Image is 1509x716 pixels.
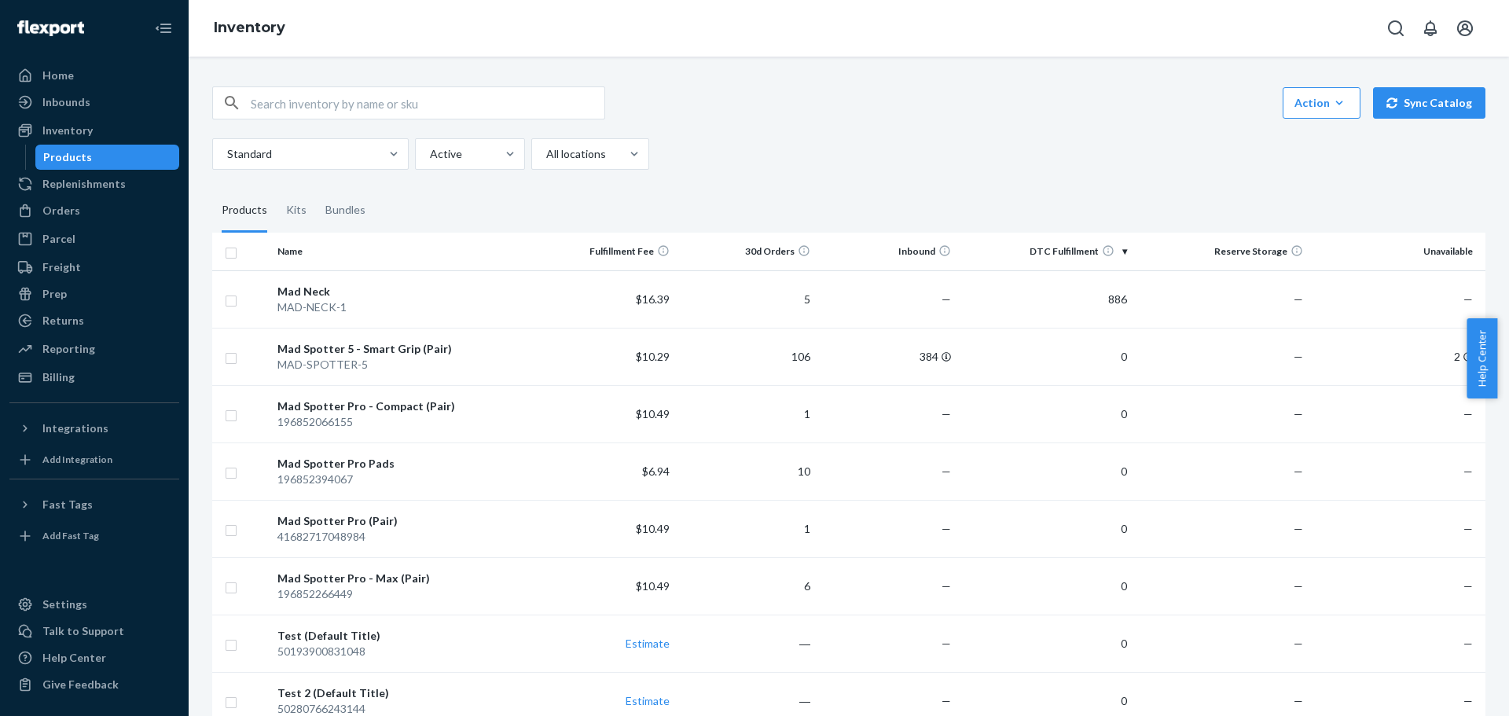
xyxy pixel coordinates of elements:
span: — [942,464,951,478]
div: Mad Neck [277,284,529,299]
th: Fulfillment Fee [535,233,676,270]
a: Talk to Support [9,619,179,644]
td: 10 [676,442,817,500]
span: — [942,522,951,535]
button: Open Search Box [1380,13,1412,44]
td: 1 [676,385,817,442]
button: Sync Catalog [1373,87,1485,119]
div: Give Feedback [42,677,119,692]
div: Replenishments [42,176,126,192]
td: 0 [957,442,1133,500]
div: Bundles [325,189,365,233]
span: — [1294,637,1303,650]
span: — [1463,407,1473,420]
td: 2 [1309,328,1485,385]
div: Products [222,189,267,233]
a: Reporting [9,336,179,362]
div: Help Center [42,650,106,666]
td: 0 [957,385,1133,442]
td: ― [676,615,817,672]
div: Billing [42,369,75,385]
span: Help Center [1467,318,1497,398]
th: Unavailable [1309,233,1485,270]
span: — [942,407,951,420]
div: Action [1294,95,1349,111]
span: — [1463,522,1473,535]
a: Returns [9,308,179,333]
div: 196852394067 [277,472,529,487]
td: 0 [957,615,1133,672]
button: Close Navigation [148,13,179,44]
div: Products [43,149,92,165]
span: — [1294,350,1303,363]
span: — [942,292,951,306]
div: Test (Default Title) [277,628,529,644]
th: DTC Fulfillment [957,233,1133,270]
div: Mad Spotter Pro - Compact (Pair) [277,398,529,414]
div: MAD-NECK-1 [277,299,529,315]
a: Add Integration [9,447,179,472]
div: Mad Spotter 5 - Smart Grip (Pair) [277,341,529,357]
button: Integrations [9,416,179,441]
div: Settings [42,597,87,612]
div: 196852066155 [277,414,529,430]
div: Kits [286,189,307,233]
img: Flexport logo [17,20,84,36]
span: — [1294,407,1303,420]
td: 6 [676,557,817,615]
span: — [942,637,951,650]
span: $10.49 [636,579,670,593]
span: — [942,579,951,593]
span: — [1294,579,1303,593]
div: Orders [42,203,80,218]
span: — [1463,579,1473,593]
a: Add Fast Tag [9,523,179,549]
td: 106 [676,328,817,385]
div: Parcel [42,231,75,247]
span: — [1294,522,1303,535]
td: 0 [957,557,1133,615]
div: Home [42,68,74,83]
div: Freight [42,259,81,275]
div: Inventory [42,123,93,138]
span: $6.94 [642,464,670,478]
div: Returns [42,313,84,329]
div: Mad Spotter Pro (Pair) [277,513,529,529]
a: Billing [9,365,179,390]
span: $10.29 [636,350,670,363]
div: Inbounds [42,94,90,110]
span: — [1463,637,1473,650]
div: Reporting [42,341,95,357]
td: 1 [676,500,817,557]
span: — [1463,464,1473,478]
button: Open account menu [1449,13,1481,44]
span: $10.49 [636,522,670,535]
a: Parcel [9,226,179,252]
a: Inventory [9,118,179,143]
a: Orders [9,198,179,223]
th: 30d Orders [676,233,817,270]
a: Inventory [214,19,285,36]
th: Name [271,233,535,270]
div: Integrations [42,420,108,436]
th: Inbound [817,233,957,270]
div: 50193900831048 [277,644,529,659]
div: Prep [42,286,67,302]
td: 5 [676,270,817,328]
input: All locations [545,146,546,162]
a: Help Center [9,645,179,670]
span: — [1294,464,1303,478]
input: Search inventory by name or sku [251,87,604,119]
button: Open notifications [1415,13,1446,44]
td: 0 [957,500,1133,557]
input: Standard [226,146,227,162]
td: 886 [957,270,1133,328]
span: $16.39 [636,292,670,306]
span: — [942,694,951,707]
span: — [1294,292,1303,306]
a: Products [35,145,180,170]
div: 196852266449 [277,586,529,602]
div: Add Fast Tag [42,529,99,542]
td: 0 [957,328,1133,385]
a: Estimate [626,637,670,650]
